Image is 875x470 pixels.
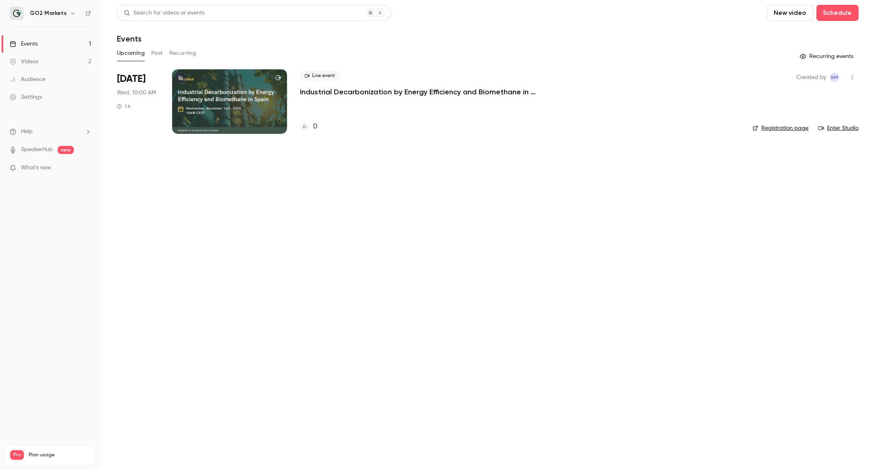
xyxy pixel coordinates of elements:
[81,164,91,172] iframe: Noticeable Trigger
[10,58,38,66] div: Videos
[753,124,809,132] a: Registration page
[124,9,204,17] div: Search for videos or events
[10,7,23,20] img: GO2 Markets
[21,164,51,172] span: What's new
[21,127,33,136] span: Help
[151,47,163,60] button: Past
[117,73,146,85] span: [DATE]
[819,124,859,132] a: Enter Studio
[830,73,840,82] span: Sophia Mwema
[796,50,859,63] button: Recurring events
[117,47,145,60] button: Upcoming
[169,47,196,60] button: Recurring
[30,9,67,17] h6: GO2 Markets
[797,73,827,82] span: Created by
[817,5,859,21] button: Schedule
[767,5,813,21] button: New video
[21,146,53,154] a: SpeakerHub
[117,89,156,97] span: Wed, 10:00 AM
[10,93,42,101] div: Settings
[10,40,37,48] div: Events
[117,34,142,44] h1: Events
[300,121,317,132] a: 0
[58,146,74,154] span: new
[313,121,317,132] h4: 0
[831,73,838,82] span: SM
[300,71,340,81] span: Live event
[117,69,159,134] div: Nov 12 Wed, 10:00 AM (Europe/Berlin)
[10,450,24,460] span: Pro
[29,452,91,458] span: Plan usage
[300,87,542,97] a: Industrial Decarbonization by Energy Efficiency and Biomethane in [GEOGRAPHIC_DATA]
[117,103,131,110] div: 1 h
[10,127,91,136] li: help-dropdown-opener
[10,75,46,83] div: Audience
